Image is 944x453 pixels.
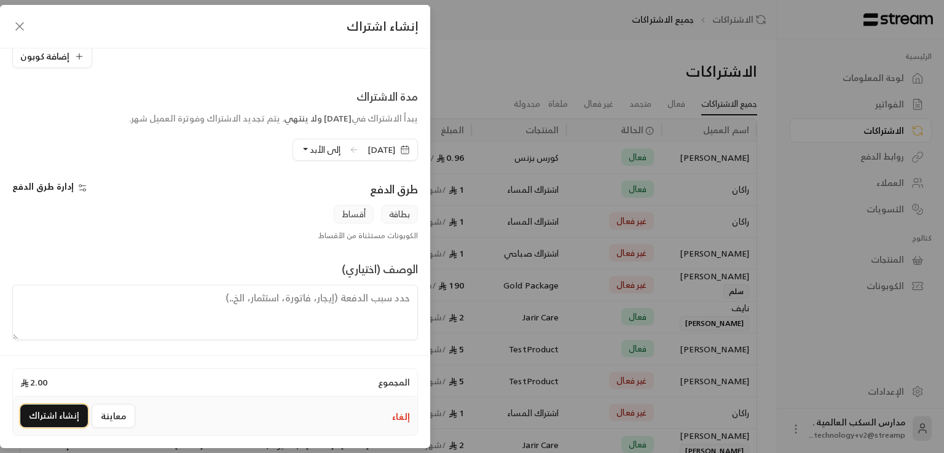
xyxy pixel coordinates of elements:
[20,405,88,427] button: إنشاء اشتراك
[381,205,418,223] span: بطاقة
[378,376,410,389] span: المجموع
[20,376,47,389] span: 2.00
[370,179,418,199] span: طرق الدفع
[310,142,340,157] span: إلى الأبد
[368,144,395,156] span: [DATE]
[285,110,322,126] span: ولا ينتهي
[347,15,418,37] span: إنشاء اشتراك
[334,205,374,223] span: أقساط
[342,260,418,277] div: الوصف (اختياري)
[12,179,74,194] span: إدارة طرق الدفع
[392,411,410,423] button: إلغاء
[129,112,418,125] div: يبدأ الاشتراك في . يتم تجديد الاشتراك وفوترة العميل شهر.
[129,88,418,105] div: مدة الاشتراك
[92,404,135,428] button: معاينة
[12,45,92,68] button: إضافة كوبون
[6,231,424,241] div: الكوبونات مستثناة من الأقساط.
[324,110,352,126] span: [DATE]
